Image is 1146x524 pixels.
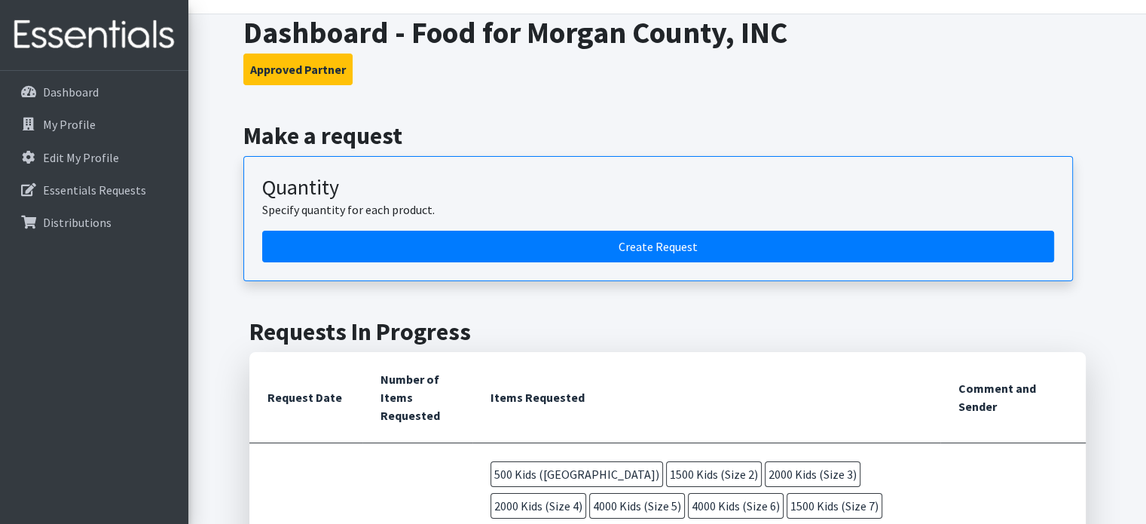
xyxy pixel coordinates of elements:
[490,461,663,487] span: 500 Kids ([GEOGRAPHIC_DATA])
[6,109,182,139] a: My Profile
[243,54,353,85] button: Approved Partner
[6,175,182,205] a: Essentials Requests
[249,317,1086,346] h2: Requests In Progress
[43,117,96,132] p: My Profile
[6,10,182,60] img: HumanEssentials
[589,493,685,519] span: 4000 Kids (Size 5)
[43,215,112,230] p: Distributions
[43,84,99,100] p: Dashboard
[43,182,146,198] p: Essentials Requests
[6,142,182,173] a: Edit My Profile
[787,493,882,519] span: 1500 Kids (Size 7)
[362,352,473,443] th: Number of Items Requested
[6,207,182,237] a: Distributions
[666,461,762,487] span: 1500 Kids (Size 2)
[262,201,1054,219] p: Specify quantity for each product.
[249,352,362,443] th: Request Date
[940,352,1085,443] th: Comment and Sender
[490,493,586,519] span: 2000 Kids (Size 4)
[262,175,1054,201] h3: Quantity
[262,231,1054,262] a: Create a request by quantity
[765,461,860,487] span: 2000 Kids (Size 3)
[243,14,1091,51] h1: Dashboard - Food for Morgan County, INC
[6,77,182,107] a: Dashboard
[688,493,784,519] span: 4000 Kids (Size 6)
[472,352,940,443] th: Items Requested
[243,121,1091,150] h2: Make a request
[43,150,119,165] p: Edit My Profile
